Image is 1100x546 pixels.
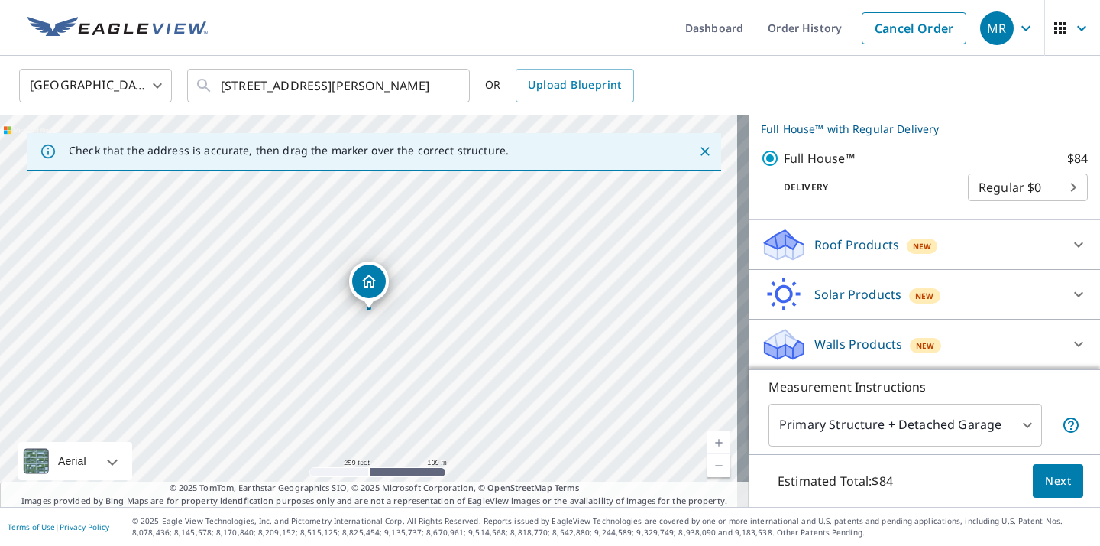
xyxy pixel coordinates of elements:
[1033,464,1083,499] button: Next
[555,482,580,493] a: Terms
[221,64,438,107] input: Search by address or latitude-longitude
[132,515,1092,538] p: © 2025 Eagle View Technologies, Inc. and Pictometry International Corp. All Rights Reserved. Repo...
[528,76,621,95] span: Upload Blueprint
[1067,149,1088,167] p: $84
[784,149,855,167] p: Full House™
[862,12,966,44] a: Cancel Order
[768,404,1042,447] div: Primary Structure + Detached Garage
[707,431,730,454] a: Current Level 17, Zoom In
[761,226,1088,263] div: Roof ProductsNew
[349,262,389,309] div: Dropped pin, building 1, Residential property, 5829 Steeplechase Dr Plano, TX 75093
[27,17,208,40] img: EV Logo
[761,276,1088,313] div: Solar ProductsNew
[768,378,1080,396] p: Measurement Instructions
[915,290,933,302] span: New
[69,144,509,158] p: Check that the address is accurate, then drag the marker over the correct structure.
[170,482,580,495] span: © 2025 TomTom, Earthstar Geographics SIO, © 2025 Microsoft Corporation, ©
[18,442,132,480] div: Aerial
[19,64,172,107] div: [GEOGRAPHIC_DATA]
[761,121,1069,137] p: Full House™ with Regular Delivery
[968,166,1088,209] div: Regular $0
[53,442,91,480] div: Aerial
[487,482,552,493] a: OpenStreetMap
[8,522,109,531] p: |
[761,326,1088,362] div: Walls ProductsNew
[516,69,633,102] a: Upload Blueprint
[60,522,109,532] a: Privacy Policy
[913,240,931,252] span: New
[1062,416,1080,434] span: Your report will include the primary structure and a detached garage if one exists.
[980,11,1014,45] div: MR
[8,522,55,532] a: Terms of Use
[761,180,968,194] p: Delivery
[814,335,902,353] p: Walls Products
[916,340,934,352] span: New
[814,236,899,254] p: Roof Products
[814,285,901,304] p: Solar Products
[707,454,730,477] a: Current Level 17, Zoom Out
[765,464,905,498] p: Estimated Total: $84
[695,141,715,161] button: Close
[485,69,634,102] div: OR
[1045,472,1071,491] span: Next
